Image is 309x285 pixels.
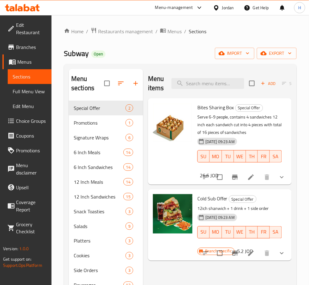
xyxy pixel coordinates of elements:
[74,193,123,200] span: 12 Inch Sandwiches
[260,170,274,185] button: delete
[16,43,47,51] span: Branches
[124,150,133,155] span: 14
[167,28,182,35] span: Menus
[148,74,164,93] h2: Menu items
[69,234,143,248] div: Platters3
[19,245,29,253] span: 1.0.0
[246,226,258,239] button: TH
[13,102,47,110] span: Edit Menu
[229,195,257,203] div: Special Offer
[126,237,133,245] div: items
[197,150,210,163] button: SU
[260,80,277,87] span: Add
[213,171,226,184] span: Select to update
[262,50,292,57] span: export
[2,40,51,54] a: Branches
[189,28,206,35] span: Sections
[16,184,47,191] span: Upsell
[2,143,51,158] a: Promotions
[258,79,278,88] span: Add item
[2,18,51,40] a: Edit Restaurant
[236,104,263,111] span: Special Offer
[126,135,133,141] span: 6
[74,208,126,215] span: Snack Toasties
[124,179,133,185] span: 14
[91,27,153,35] a: Restaurants management
[197,103,234,112] span: Bites Sharing Box
[153,103,192,142] img: Bites Sharing Box
[197,226,210,239] button: SU
[69,219,143,234] div: Salads9
[220,50,249,57] span: import
[86,28,88,35] li: /
[69,204,143,219] div: Snack Toasties3
[69,160,143,175] div: 6 Inch Sandwiches14
[247,250,255,257] a: Edit menu item
[197,113,282,136] p: Serve 6-9 people, contains 4 sandwiches 12 inch each sandwich cut into 4 pieces with total of 16 ...
[8,69,51,84] a: Sections
[278,174,286,181] svg: Show Choices
[2,114,51,128] a: Choice Groups
[3,245,18,253] span: Version:
[234,150,246,163] button: WE
[237,228,244,237] span: WE
[278,250,286,257] svg: Show Choices
[199,246,213,261] button: sort-choices
[234,226,246,239] button: WE
[64,46,89,60] span: Subway
[91,50,105,58] div: Open
[2,180,51,195] a: Upsell
[101,77,113,90] span: Select all sections
[272,152,279,161] span: SA
[123,178,133,186] div: items
[69,248,143,263] div: Cookies3
[74,223,126,230] span: Salads
[91,51,105,57] span: Open
[249,228,256,237] span: TH
[74,163,123,171] div: 6 Inch Sandwiches
[126,252,133,259] div: items
[212,152,220,161] span: MO
[126,120,133,126] span: 1
[17,58,47,66] span: Menus
[260,152,267,161] span: FR
[213,247,226,260] span: Select to update
[215,48,254,59] button: import
[74,178,123,186] span: 12 Inch Meals
[64,27,297,35] nav: breadcrumb
[274,246,289,261] button: show more
[197,205,282,212] p: 12ich shanwich + 1 drink + 1 side order
[171,78,244,89] input: search
[298,4,301,11] span: H
[74,104,126,112] div: Special Offer
[69,101,143,115] div: Special Offer2
[69,189,143,204] div: 12 Inch Sandwiches15
[74,252,126,259] span: Cookies
[228,170,242,185] button: Branch-specific-item
[2,195,51,217] a: Coverage Report
[222,150,234,163] button: TU
[16,221,47,235] span: Grocery Checklist
[258,226,270,239] button: FR
[235,104,263,112] div: Special Offer
[222,226,234,239] button: TU
[74,267,126,274] span: Side Orders
[228,246,242,261] button: Branch-specific-item
[247,174,255,181] a: Edit menu item
[155,4,193,11] div: Menu-management
[126,104,133,112] div: items
[123,163,133,171] div: items
[123,149,133,156] div: items
[155,28,158,35] li: /
[249,152,256,161] span: TH
[74,149,123,156] div: 6 Inch Meals
[225,228,232,237] span: TU
[124,164,133,170] span: 14
[16,147,47,154] span: Promotions
[200,152,207,161] span: SU
[153,194,192,234] img: Cold Sub Offer
[16,162,47,176] span: Menu disclaimer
